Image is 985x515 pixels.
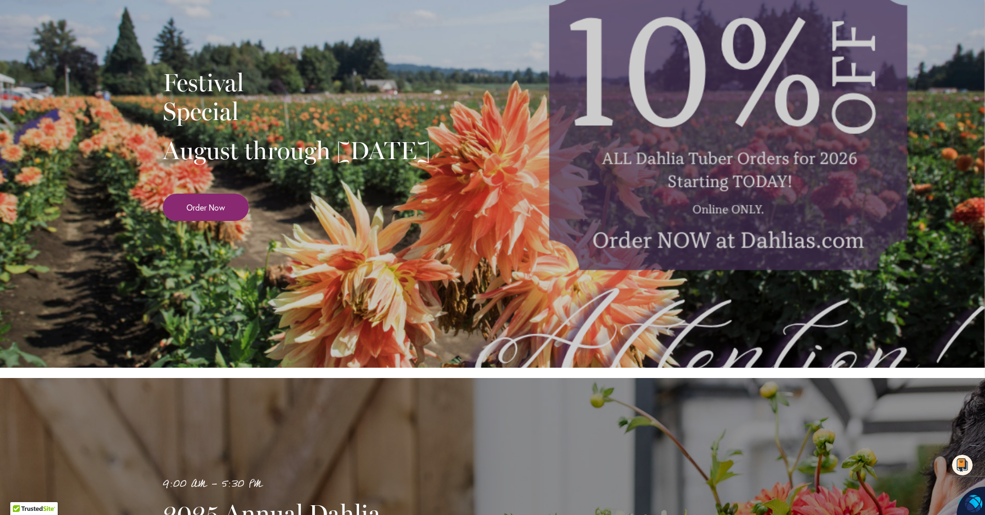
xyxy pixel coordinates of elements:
a: Order Now [163,194,249,221]
span: Order Now [186,201,225,213]
h2: Festival Special [163,68,430,126]
p: 9:00 AM - 5:30 PM [163,476,446,493]
h2: August through [DATE] [163,136,430,165]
